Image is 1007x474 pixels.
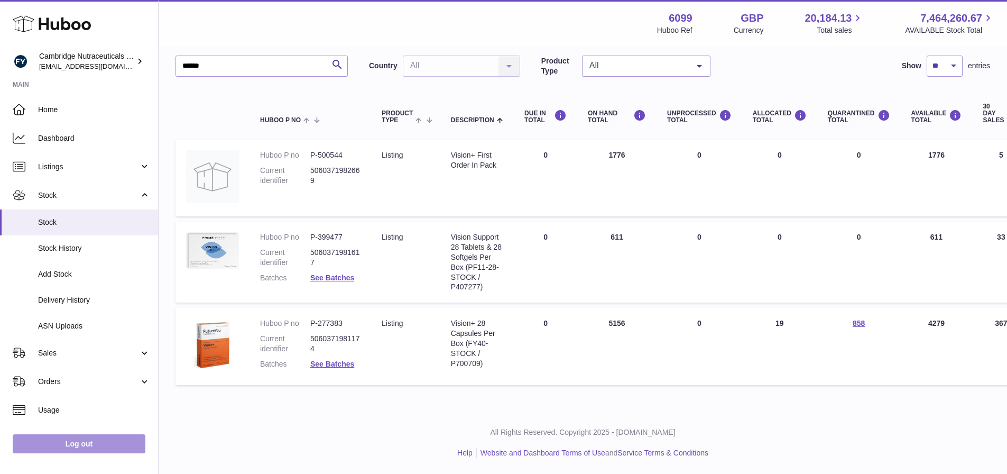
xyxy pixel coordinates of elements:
td: 0 [657,140,742,216]
div: ALLOCATED Total [753,110,807,124]
a: 858 [853,319,865,327]
label: Product Type [541,56,577,76]
span: Stock History [38,243,150,253]
dd: P-500544 [310,150,361,160]
img: huboo@camnutra.com [13,53,29,69]
td: 0 [742,222,817,303]
span: listing [382,319,403,327]
div: Cambridge Nutraceuticals Ltd [39,51,134,71]
div: Vision Support 28 Tablets & 28 Softgels Per Box (PF11-28-STOCK / P407277) [451,232,503,292]
dt: Current identifier [260,166,310,186]
td: 19 [742,308,817,385]
span: listing [382,233,403,241]
div: QUARANTINED Total [828,110,890,124]
div: Huboo Ref [657,25,692,35]
div: AVAILABLE Total [911,110,962,124]
td: 0 [657,308,742,385]
img: product image [186,150,239,203]
td: 1776 [577,140,657,216]
div: ON HAND Total [588,110,646,124]
span: Stock [38,217,150,227]
span: 7,464,260.67 [920,11,982,25]
span: Stock [38,190,139,200]
span: 0 [857,151,861,159]
span: ASN Uploads [38,321,150,331]
strong: 6099 [669,11,692,25]
div: Vision+ First Order In Pack [451,150,503,170]
li: and [477,448,708,458]
td: 0 [514,308,577,385]
a: Website and Dashboard Terms of Use [481,449,605,457]
span: listing [382,151,403,159]
dt: Current identifier [260,334,310,354]
span: 20,184.13 [805,11,852,25]
span: Orders [38,377,139,387]
div: DUE IN TOTAL [524,110,567,124]
span: Usage [38,405,150,415]
dt: Huboo P no [260,150,310,160]
a: See Batches [310,274,354,282]
span: Sales [38,348,139,358]
span: All [587,60,689,71]
a: Service Terms & Conditions [617,449,708,457]
td: 5156 [577,308,657,385]
div: Currency [734,25,764,35]
span: 0 [857,233,861,241]
dd: P-399477 [310,232,361,242]
span: AVAILABLE Stock Total [905,25,994,35]
img: product image [186,318,239,371]
dd: 5060371982669 [310,166,361,186]
dd: 5060371981617 [310,248,361,268]
td: 0 [514,140,577,216]
dt: Current identifier [260,248,310,268]
a: Log out [13,434,145,453]
dd: P-277383 [310,318,361,329]
label: Show [902,61,921,71]
dt: Batches [260,273,310,283]
strong: GBP [741,11,763,25]
div: UNPROCESSED Total [667,110,732,124]
td: 611 [901,222,973,303]
dt: Huboo P no [260,318,310,329]
span: Listings [38,162,139,172]
td: 0 [742,140,817,216]
span: Delivery History [38,295,150,305]
td: 0 [514,222,577,303]
a: 7,464,260.67 AVAILABLE Stock Total [905,11,994,35]
td: 4279 [901,308,973,385]
img: product image [186,232,239,269]
dt: Batches [260,359,310,369]
span: Add Stock [38,269,150,279]
span: Home [38,105,150,115]
dd: 5060371981174 [310,334,361,354]
td: 611 [577,222,657,303]
td: 1776 [901,140,973,216]
td: 0 [657,222,742,303]
label: Country [369,61,398,71]
span: Dashboard [38,133,150,143]
a: See Batches [310,360,354,368]
span: Total sales [817,25,864,35]
span: Huboo P no [260,117,301,124]
p: All Rights Reserved. Copyright 2025 - [DOMAIN_NAME] [167,427,999,437]
span: entries [968,61,990,71]
a: Help [457,449,473,457]
span: Description [451,117,494,124]
a: 20,184.13 Total sales [805,11,864,35]
div: Vision+ 28 Capsules Per Box (FY40-STOCK / P700709) [451,318,503,368]
span: Product Type [382,110,413,124]
span: [EMAIL_ADDRESS][DOMAIN_NAME] [39,62,155,70]
dt: Huboo P no [260,232,310,242]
